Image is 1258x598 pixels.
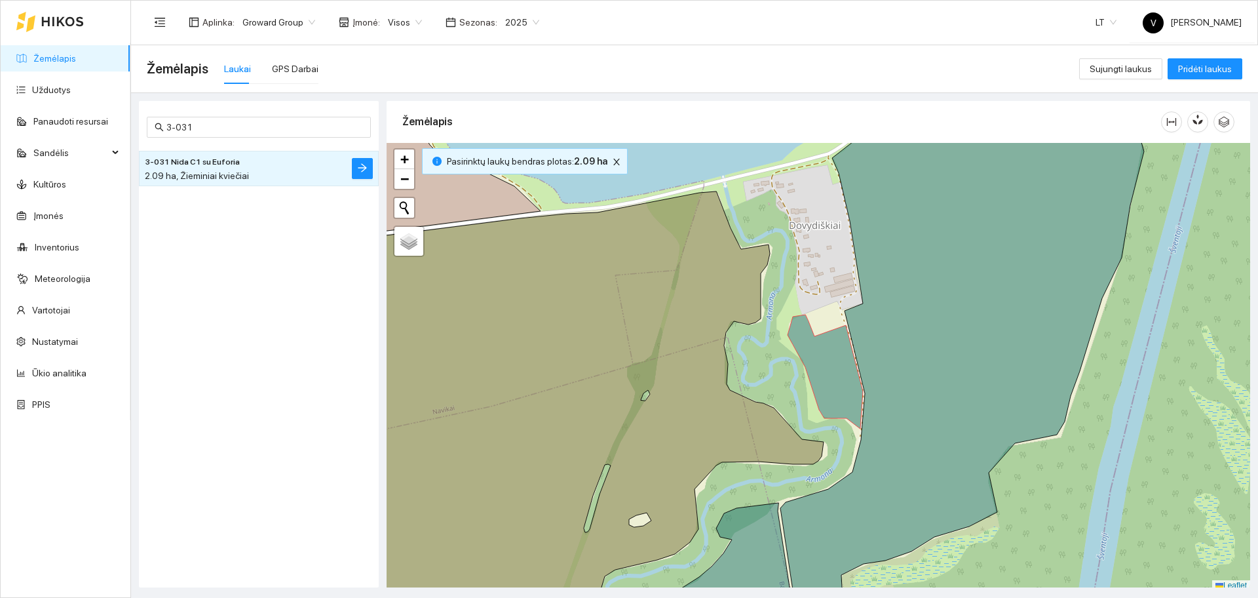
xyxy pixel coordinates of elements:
[32,85,71,95] a: Užduotys
[394,198,414,218] button: Initiate a new search
[1215,581,1247,590] a: Leaflet
[394,169,414,189] a: Zoom out
[33,116,108,127] a: Panaudoti resursai
[574,156,607,167] b: 2.09 ha
[388,12,422,32] span: Visos
[33,53,76,64] a: Žemėlapis
[459,15,497,30] span: Sezonas :
[1090,62,1152,76] span: Sujungti laukus
[32,368,86,378] a: Ūkio analitika
[1162,117,1181,127] span: column-width
[145,170,249,181] span: 2.09 ha, Žieminiai kviečiai
[202,15,235,30] span: Aplinka :
[353,15,380,30] span: Įmonė :
[402,103,1161,140] div: Žemėlapis
[33,179,66,189] a: Kultūros
[33,140,108,166] span: Sandėlis
[394,227,423,256] a: Layers
[609,154,624,170] button: close
[189,17,199,28] span: layout
[1168,64,1242,74] a: Pridėti laukus
[166,120,363,134] input: Paieška
[145,156,240,169] span: 3-031 Nida C1 su Euforia
[1161,111,1182,132] button: column-width
[32,336,78,347] a: Nustatymai
[446,17,456,28] span: calendar
[155,123,164,132] span: search
[154,16,166,28] span: menu-fold
[32,399,50,410] a: PPIS
[147,58,208,79] span: Žemėlapis
[609,157,624,167] span: close
[394,149,414,169] a: Zoom in
[1143,17,1242,28] span: [PERSON_NAME]
[242,12,315,32] span: Groward Group
[1168,58,1242,79] button: Pridėti laukus
[224,62,251,76] div: Laukai
[1079,64,1162,74] a: Sujungti laukus
[357,163,368,175] span: arrow-right
[35,242,79,252] a: Inventorius
[339,17,349,28] span: shop
[147,9,173,35] button: menu-fold
[505,12,539,32] span: 2025
[352,158,373,179] button: arrow-right
[432,157,442,166] span: info-circle
[272,62,318,76] div: GPS Darbai
[35,273,90,284] a: Meteorologija
[33,210,64,221] a: Įmonės
[1178,62,1232,76] span: Pridėti laukus
[32,305,70,315] a: Vartotojai
[400,170,409,187] span: −
[1096,12,1116,32] span: LT
[1079,58,1162,79] button: Sujungti laukus
[447,154,607,169] span: Pasirinktų laukų bendras plotas :
[400,151,409,167] span: +
[1151,12,1156,33] span: V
